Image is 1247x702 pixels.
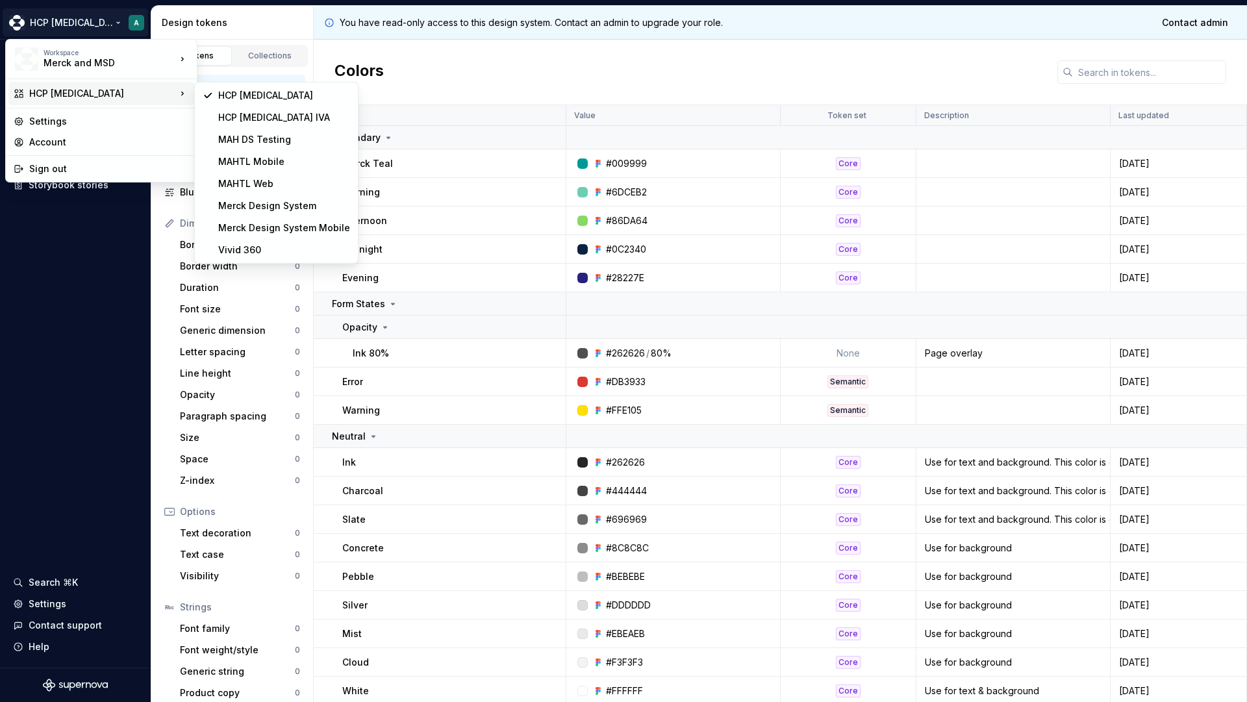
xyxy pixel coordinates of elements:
[29,115,189,128] div: Settings
[218,221,350,234] div: Merck Design System Mobile
[218,244,350,257] div: Vivid 360
[44,49,176,56] div: Workspace
[44,56,154,69] div: Merck and MSD
[218,133,350,146] div: MAH DS Testing
[15,47,38,71] img: 317a9594-9ec3-41ad-b59a-e557b98ff41d.png
[29,87,176,100] div: HCP [MEDICAL_DATA]
[218,199,350,212] div: Merck Design System
[218,177,350,190] div: MAHTL Web
[29,136,189,149] div: Account
[218,111,350,124] div: HCP [MEDICAL_DATA] IVA
[218,89,350,102] div: HCP [MEDICAL_DATA]
[218,155,350,168] div: MAHTL Mobile
[29,162,189,175] div: Sign out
